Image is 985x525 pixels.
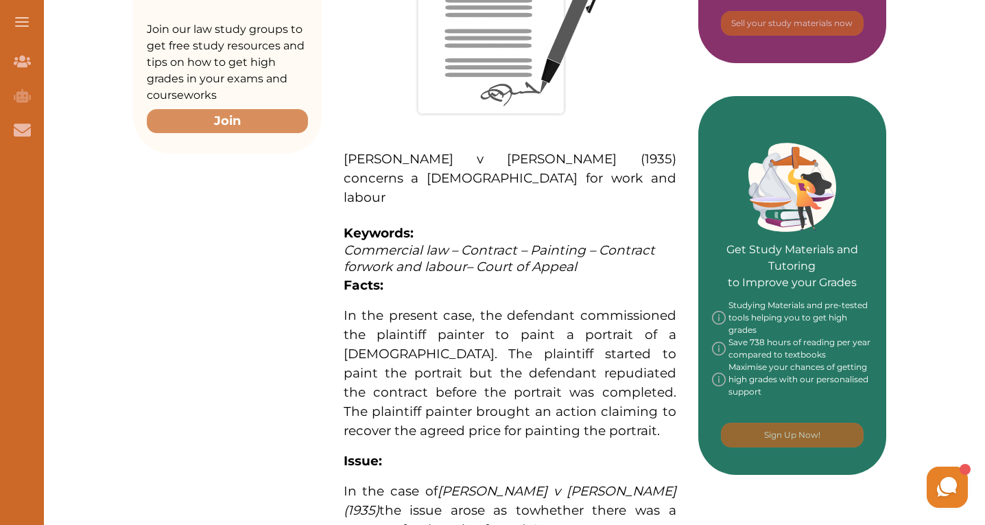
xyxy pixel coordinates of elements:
strong: Issue: [344,453,382,469]
p: Get Study Materials and Tutoring to Improve your Grades [712,203,873,291]
span: In the case of [344,483,438,499]
button: Join [147,109,308,133]
span: work and labour [361,259,466,275]
img: info-img [712,299,726,336]
img: info-img [712,361,726,398]
button: [object Object] [721,423,864,447]
span: the issue arose as to [379,502,530,518]
strong: Keywords: [344,225,414,241]
div: Studying Materials and pre-tested tools helping you to get high grades [712,299,873,336]
button: [object Object] [721,11,864,36]
span: Commercial law – Contract – Painting – Contract for [344,242,655,275]
p: Join our law study groups to get free study resources and tips on how to get high grades in your ... [147,21,308,104]
span: – Court of Appeal [466,259,577,275]
span: [PERSON_NAME] v [PERSON_NAME] (1935) [344,483,676,518]
p: Sign Up Now! [764,429,820,441]
p: Sell your study materials now [731,17,853,30]
div: Maximise your chances of getting high grades with our personalised support [712,361,873,398]
img: info-img [712,336,726,361]
div: Save 738 hours of reading per year compared to textbooks [712,336,873,361]
img: Green card image [748,143,836,232]
strong: Facts: [344,277,383,293]
span: In the present case, the defendant commissioned the plaintiff painter to paint a portrait of a [D... [344,307,676,439]
span: [PERSON_NAME] v [PERSON_NAME] (1935) concerns a [DEMOGRAPHIC_DATA] for work and labour [344,151,676,205]
iframe: HelpCrunch [656,463,971,511]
